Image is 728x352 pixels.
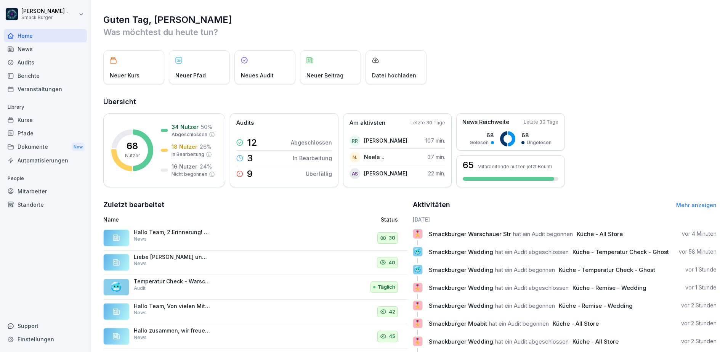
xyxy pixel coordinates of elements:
p: In Bearbeitung [172,151,204,158]
a: Einstellungen [4,333,87,346]
p: 🎖️ [414,228,421,239]
p: Status [381,215,398,223]
a: Mehr anzeigen [676,202,717,208]
h3: 65 [463,161,474,170]
p: 30 [389,234,395,242]
span: hat ein Audit abgeschlossen [495,248,569,256]
span: Küche - Temperatur Check - Ghost [572,248,669,256]
p: Smack Burger [21,15,68,20]
p: People [4,172,87,185]
p: 68 [470,131,494,139]
p: Mitarbeitende nutzen jetzt Bounti [478,164,552,169]
a: Home [4,29,87,42]
div: New [72,143,85,151]
p: Neuer Pfad [175,71,206,79]
div: AS [350,168,360,179]
p: News [134,236,147,243]
div: RR [350,135,360,146]
p: Audit [134,285,146,292]
p: 18 Nutzer [172,143,197,151]
span: Küche - Remise - Wedding [572,284,646,291]
p: vor 58 Minuten [679,248,717,256]
p: Hallo Team, 2.Erinnerung! viele von euch haben uns die Rote Karte (Lebensmittelbelehrung) noch ni... [134,229,210,236]
div: Support [4,319,87,333]
p: Ungelesen [527,139,552,146]
h1: Guten Tag, [PERSON_NAME] [103,14,717,26]
a: Pfade [4,127,87,140]
p: 🎖️ [414,318,421,329]
span: hat ein Audit abgeschlossen [495,338,569,345]
p: Neues Audit [241,71,274,79]
p: 42 [389,308,395,316]
p: Nutzer [125,152,140,159]
div: Audits [4,56,87,69]
span: Smackburger Wedding [429,338,493,345]
p: Hallo Team, Von vielen Mitarbeiterinnen und Mitarbeitern fehlt uns noch die Rote Karte (Lebensmit... [134,303,210,310]
p: Neuer Beitrag [306,71,343,79]
div: Mitarbeiter [4,185,87,198]
a: Hallo Team, 2.Erinnerung! viele von euch haben uns die Rote Karte (Lebensmittelbelehrung) noch ni... [103,226,407,251]
p: Letzte 30 Tage [411,119,445,126]
p: 40 [388,259,395,267]
p: 🎖️ [414,336,421,347]
p: Neela .. [364,153,385,161]
p: Nicht begonnen [172,171,207,178]
p: Neuer Kurs [110,71,140,79]
p: Abgeschlossen [172,131,207,138]
a: 🥶Temperatur Check - Warschauer Str.AuditTäglich [103,275,407,300]
h2: Übersicht [103,96,717,107]
p: Überfällig [306,170,332,178]
p: 22 min. [428,169,445,177]
p: [PERSON_NAME] [364,169,407,177]
p: 34 Nutzer [172,123,199,131]
a: Kurse [4,113,87,127]
p: 🥶 [414,246,421,257]
a: Standorte [4,198,87,211]
span: Küche - All Store [572,338,619,345]
p: News Reichweite [462,118,509,127]
span: Küche - Temperatur Check - Ghost [559,266,655,273]
span: Küche - Remise - Wedding [559,302,633,309]
span: hat ein Audit begonnen [495,302,555,309]
p: 🎖️ [414,282,421,293]
a: Berichte [4,69,87,82]
p: Am aktivsten [350,119,385,127]
a: Liebe [PERSON_NAME] und Kollegen, anbei sende ich euch ein informatives Video zur richtigen Handh... [103,251,407,275]
p: vor 2 Stunden [681,320,717,327]
div: News [4,42,87,56]
p: Datei hochladen [372,71,416,79]
a: Hallo Team, Von vielen Mitarbeiterinnen und Mitarbeitern fehlt uns noch die Rote Karte (Lebensmit... [103,300,407,325]
p: [PERSON_NAME] [364,137,407,145]
span: Smackburger Wedding [429,302,493,309]
a: Automatisierungen [4,154,87,167]
p: News [134,260,147,267]
span: Smackburger Wedding [429,248,493,256]
span: Smackburger Moabit [429,320,487,327]
h2: Aktivitäten [413,199,450,210]
p: 🎖️ [414,300,421,311]
span: Smackburger Wedding [429,266,493,273]
p: 107 min. [425,137,445,145]
div: Dokumente [4,140,87,154]
p: 3 [247,154,253,163]
span: Smackburger Warschauer Str [429,230,511,238]
p: 12 [247,138,257,147]
p: 37 min. [428,153,445,161]
a: Veranstaltungen [4,82,87,96]
p: News [134,334,147,341]
span: hat ein Audit begonnen [513,230,573,238]
p: 🥶 [414,264,421,275]
p: vor 2 Stunden [681,302,717,309]
p: 26 % [200,143,212,151]
span: hat ein Audit abgeschlossen [495,284,569,291]
a: DokumenteNew [4,140,87,154]
p: 24 % [200,162,212,170]
p: Hallo zusammen, wir freuen uns, euch mitteilen zu können, dass unser beliebtes Smack Bundle #1 ak... [134,327,210,334]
